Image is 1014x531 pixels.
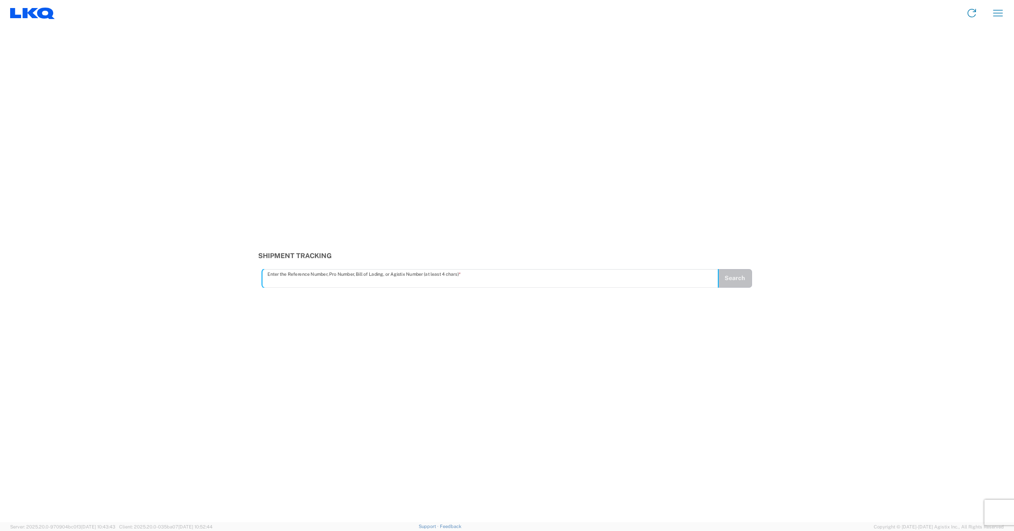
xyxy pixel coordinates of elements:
[178,524,213,529] span: [DATE] 10:52:44
[874,523,1004,531] span: Copyright © [DATE]-[DATE] Agistix Inc., All Rights Reserved
[10,524,115,529] span: Server: 2025.20.0-970904bc0f3
[119,524,213,529] span: Client: 2025.20.0-035ba07
[440,524,461,529] a: Feedback
[419,524,440,529] a: Support
[258,252,756,260] h3: Shipment Tracking
[81,524,115,529] span: [DATE] 10:43:43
